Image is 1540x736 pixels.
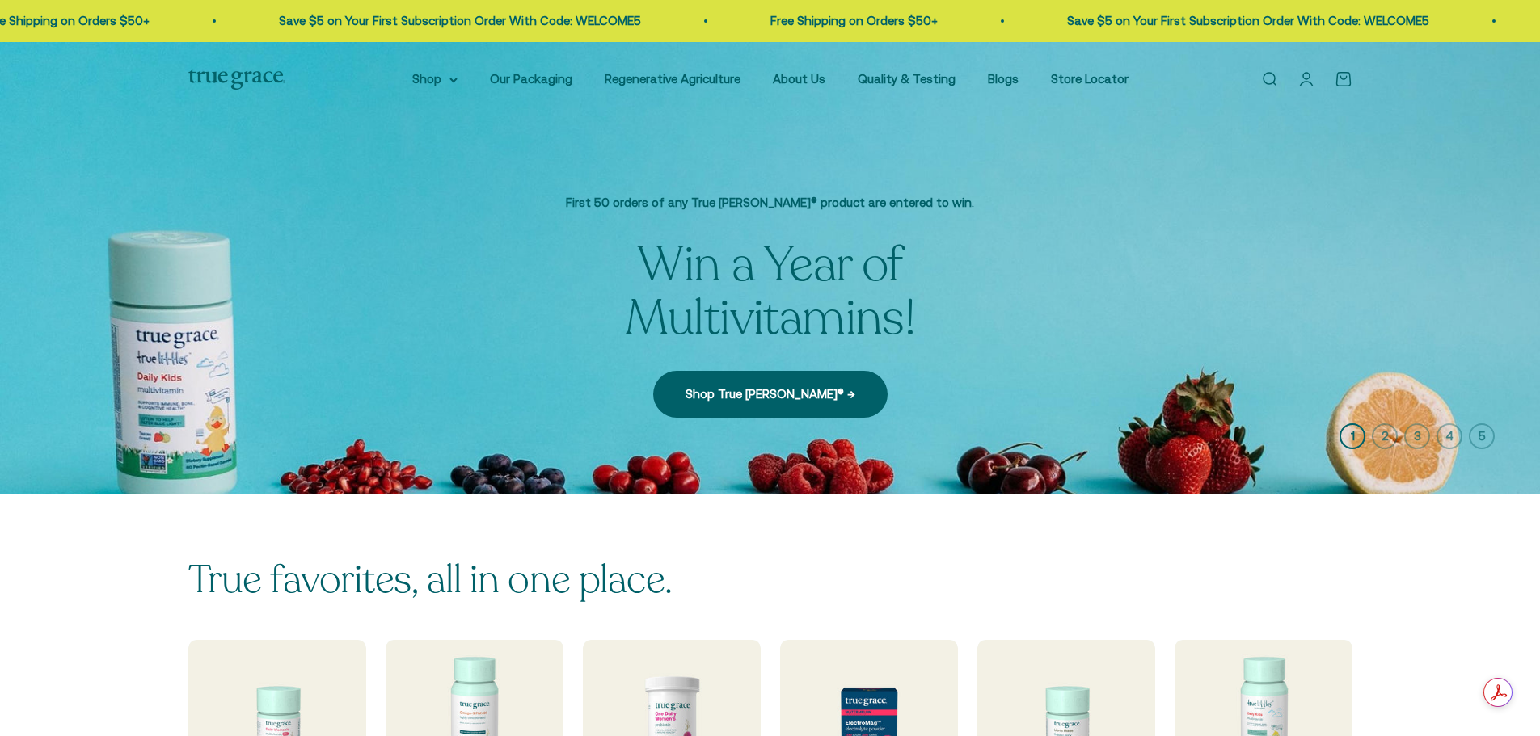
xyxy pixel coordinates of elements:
split-lines: Win a Year of Multivitamins! [625,232,916,351]
button: 1 [1340,423,1365,449]
split-lines: True favorites, all in one place. [188,553,673,606]
p: Save $5 on Your First Subscription Order With Code: WELCOME5 [276,11,638,31]
a: Free Shipping on Orders $50+ [767,14,935,27]
button: 3 [1404,423,1430,449]
button: 4 [1437,423,1462,449]
a: About Us [773,72,825,86]
a: Blogs [988,72,1019,86]
a: Store Locator [1051,72,1129,86]
a: Regenerative Agriculture [605,72,740,86]
button: 2 [1372,423,1398,449]
p: First 50 orders of any True [PERSON_NAME]® product are entered to win. [504,193,1037,212]
p: Save $5 on Your First Subscription Order With Code: WELCOME5 [1064,11,1426,31]
a: Quality & Testing [858,72,956,86]
summary: Shop [412,69,458,89]
button: 5 [1469,423,1495,449]
a: Our Packaging [490,72,572,86]
a: Shop True [PERSON_NAME]® → [653,371,888,418]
